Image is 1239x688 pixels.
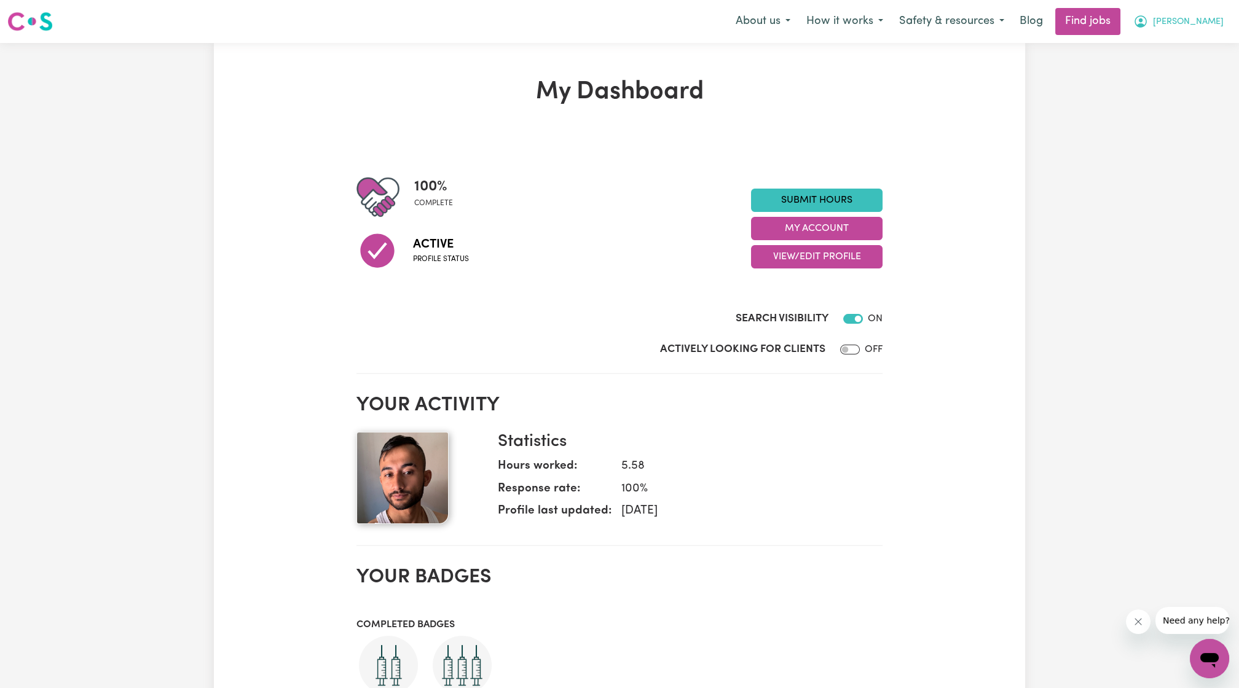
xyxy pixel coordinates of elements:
button: How it works [798,9,891,34]
div: Profile completeness: 100% [414,176,463,219]
dd: 5.58 [612,458,873,475]
button: Safety & resources [891,9,1012,34]
img: Careseekers logo [7,10,53,33]
h1: My Dashboard [356,77,883,107]
span: [PERSON_NAME] [1153,15,1224,29]
span: complete [414,198,453,209]
button: About us [728,9,798,34]
label: Actively Looking for Clients [660,342,825,358]
span: Need any help? [7,9,74,18]
button: My Account [751,217,883,240]
a: Find jobs [1055,8,1120,35]
a: Submit Hours [751,189,883,212]
a: Blog [1012,8,1050,35]
iframe: Button to launch messaging window [1190,639,1229,678]
span: Profile status [413,254,469,265]
span: OFF [865,345,883,354]
span: ON [868,314,883,324]
dt: Profile last updated: [498,502,612,525]
a: Careseekers logo [7,7,53,36]
dd: 100 % [612,480,873,498]
iframe: Close message [1126,609,1150,634]
h3: Statistics [498,432,873,453]
img: Your profile picture [356,432,449,524]
h3: Completed badges [356,619,883,631]
label: Search Visibility [736,311,828,327]
dd: [DATE] [612,502,873,520]
span: Active [413,235,469,254]
iframe: Message from company [1155,607,1229,634]
h2: Your activity [356,394,883,417]
button: View/Edit Profile [751,245,883,268]
span: 100 % [414,176,453,198]
h2: Your badges [356,566,883,589]
dt: Hours worked: [498,458,612,480]
button: My Account [1125,9,1232,34]
dt: Response rate: [498,480,612,503]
